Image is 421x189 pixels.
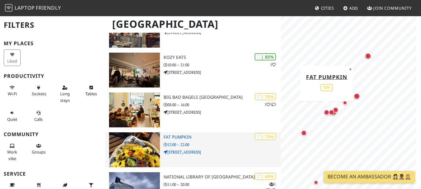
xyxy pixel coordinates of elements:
[164,102,280,108] p: 08:00 – 16:00
[85,91,97,97] span: Work-friendly tables
[4,171,102,177] h3: Service
[105,53,281,87] a: Kozy Eats | 85% 1 Kozy Eats 10:00 – 21:00 [STREET_ADDRESS]
[4,73,102,79] h3: Productivity
[109,132,160,167] img: FAT PUMPKIN
[4,16,102,35] h2: Filters
[164,174,280,180] h3: National Library of [GEOGRAPHIC_DATA]
[321,5,334,11] span: Cities
[105,92,281,127] a: Big Bad Bagels Old Town | 75% 11 Big Bad Bagels [GEOGRAPHIC_DATA] 08:00 – 16:00 [STREET_ADDRESS]
[164,142,280,148] p: 12:00 – 22:00
[341,99,349,106] div: Map marker
[320,84,333,91] div: 72%
[30,141,47,157] button: Groups
[30,83,47,99] button: Sockets
[364,52,372,60] div: Map marker
[312,2,337,14] a: Cities
[60,91,70,103] span: Long stays
[7,116,17,122] span: Quiet
[255,133,276,140] div: | 72%
[4,131,102,137] h3: Community
[255,173,276,180] div: | 69%
[352,92,361,101] div: Map marker
[4,141,21,163] button: Work vibe
[164,182,280,187] p: 11:00 – 20:00
[34,116,43,122] span: Video/audio calls
[270,62,276,68] p: 1
[5,3,61,14] a: LaptopFriendly LaptopFriendly
[323,108,331,116] div: Map marker
[164,62,280,68] p: 10:00 – 21:00
[32,91,46,97] span: Power sockets
[83,83,99,99] button: Tables
[341,2,361,14] a: Add
[5,4,12,12] img: LaptopFriendly
[324,171,415,183] a: Become an Ambassador 🤵🏻‍♀️🤵🏾‍♂️🤵🏼‍♀️
[109,53,160,87] img: Kozy Eats
[164,55,280,60] h3: Kozy Eats
[300,129,308,137] div: Map marker
[164,69,280,75] p: [STREET_ADDRESS]
[164,109,280,115] p: [STREET_ADDRESS]
[164,135,280,140] h3: FAT PUMPKIN
[32,149,45,155] span: Group tables
[4,40,102,46] h3: My Places
[4,108,21,124] button: Quiet
[15,4,35,11] span: Laptop
[329,108,338,117] div: Map marker
[56,83,73,105] button: Long stays
[265,102,276,107] p: 1 1
[7,149,17,161] span: People working
[365,2,414,14] a: Join Community
[312,179,320,186] div: Map marker
[105,132,281,167] a: FAT PUMPKIN | 72% FAT PUMPKIN 12:00 – 22:00 [STREET_ADDRESS]
[255,93,276,100] div: | 75%
[255,53,276,60] div: | 85%
[164,149,280,155] p: [STREET_ADDRESS]
[347,66,353,73] button: Close popup
[36,4,61,11] span: Friendly
[306,73,347,80] a: FAT PUMPKIN
[373,5,412,11] span: Join Community
[164,95,280,100] h3: Big Bad Bagels [GEOGRAPHIC_DATA]
[8,91,17,97] span: Stable Wi-Fi
[4,83,21,99] button: Wi-Fi
[30,108,47,124] button: Calls
[328,108,336,116] div: Map marker
[332,106,340,114] div: Map marker
[107,16,280,33] h1: [GEOGRAPHIC_DATA]
[349,5,358,11] span: Add
[109,92,160,127] img: Big Bad Bagels Old Town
